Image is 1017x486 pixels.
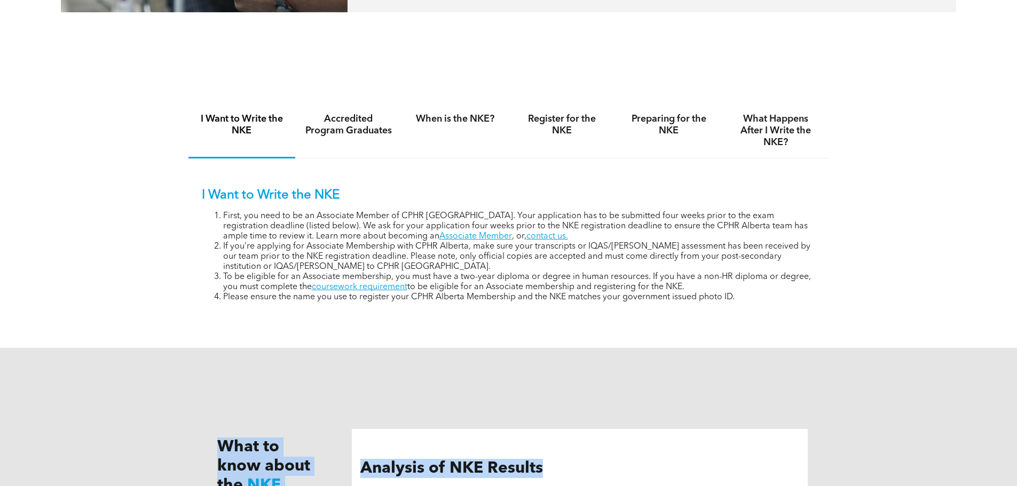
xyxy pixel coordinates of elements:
[223,242,816,272] li: If you’re applying for Associate Membership with CPHR Alberta, make sure your transcripts or IQAS...
[732,113,819,148] h4: What Happens After I Write the NKE?
[305,113,392,137] h4: Accredited Program Graduates
[526,232,568,241] a: contact us.
[518,113,606,137] h4: Register for the NKE
[412,113,499,125] h4: When is the NKE?
[223,211,816,242] li: First, you need to be an Associate Member of CPHR [GEOGRAPHIC_DATA]. Your application has to be s...
[198,113,286,137] h4: I Want to Write the NKE
[223,272,816,292] li: To be eligible for an Associate membership, you must have a two-year diploma or degree in human r...
[439,232,512,241] a: Associate Member
[202,188,816,203] p: I Want to Write the NKE
[312,283,407,291] a: coursework requirement
[360,460,543,476] span: Analysis of NKE Results
[223,292,816,302] li: Please ensure the name you use to register your CPHR Alberta Membership and the NKE matches your ...
[625,113,713,137] h4: Preparing for the NKE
